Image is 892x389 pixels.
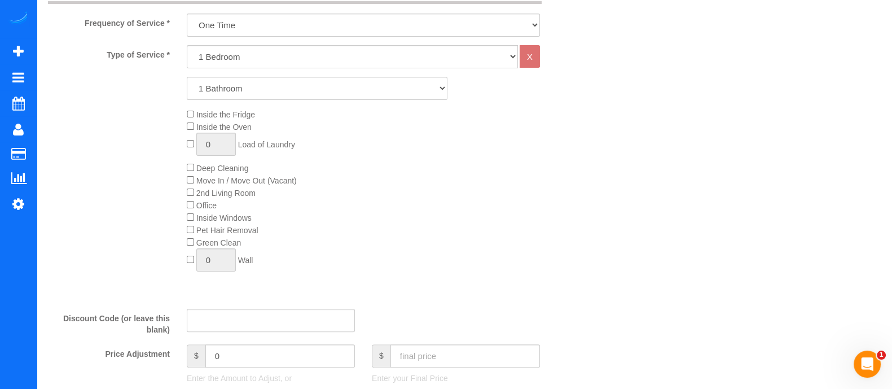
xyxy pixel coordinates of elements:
[196,164,249,173] span: Deep Cleaning
[196,123,252,132] span: Inside the Oven
[238,140,295,149] span: Load of Laundry
[238,256,253,265] span: Wall
[39,309,178,335] label: Discount Code (or leave this blank)
[372,344,390,368] span: $
[39,45,178,60] label: Type of Service *
[39,14,178,29] label: Frequency of Service *
[877,351,886,360] span: 1
[196,176,297,185] span: Move In / Move Out (Vacant)
[372,373,540,384] p: Enter your Final Price
[187,373,355,384] p: Enter the Amount to Adjust, or
[187,344,205,368] span: $
[196,189,256,198] span: 2nd Living Room
[196,226,258,235] span: Pet Hair Removal
[39,344,178,360] label: Price Adjustment
[196,213,252,222] span: Inside Windows
[196,110,255,119] span: Inside the Fridge
[196,238,241,247] span: Green Clean
[854,351,881,378] iframe: Intercom live chat
[390,344,540,368] input: final price
[7,11,29,27] img: Automaid Logo
[196,201,217,210] span: Office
